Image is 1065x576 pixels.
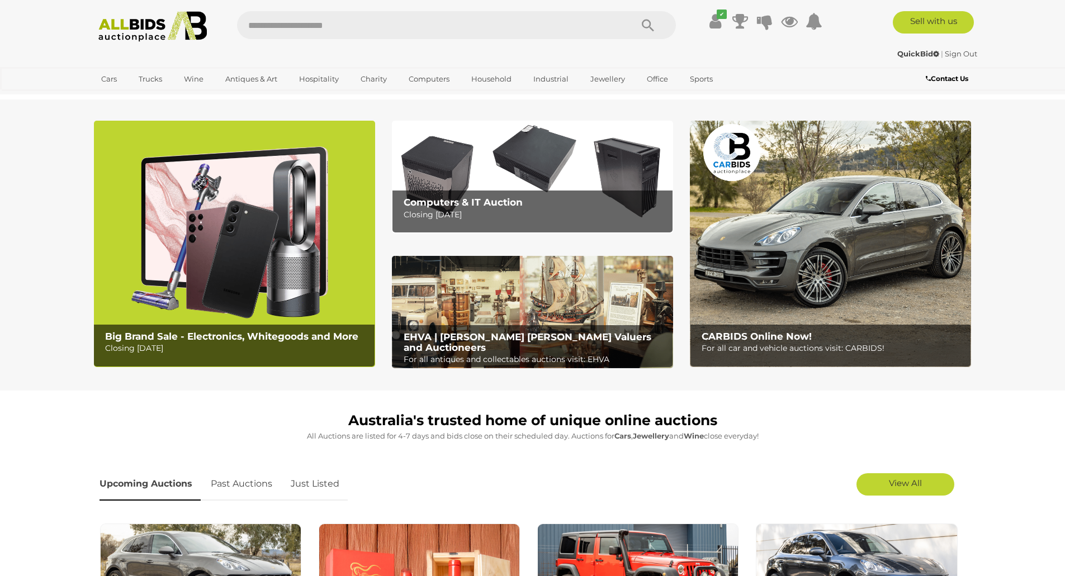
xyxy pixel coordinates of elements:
p: Closing [DATE] [105,341,368,355]
a: EHVA | Evans Hastings Valuers and Auctioneers EHVA | [PERSON_NAME] [PERSON_NAME] Valuers and Auct... [392,256,673,369]
a: Trucks [131,70,169,88]
a: Antiques & Art [218,70,285,88]
a: View All [856,473,954,496]
img: CARBIDS Online Now! [690,121,971,367]
b: EHVA | [PERSON_NAME] [PERSON_NAME] Valuers and Auctioneers [404,331,651,353]
b: Big Brand Sale - Electronics, Whitegoods and More [105,331,358,342]
p: All Auctions are listed for 4-7 days and bids close on their scheduled day. Auctions for , and cl... [100,430,966,442]
a: Jewellery [583,70,632,88]
p: For all antiques and collectables auctions visit: EHVA [404,353,667,366]
a: Contact Us [926,73,971,85]
b: Contact Us [926,74,968,83]
a: CARBIDS Online Now! CARBIDS Online Now! For all car and vehicle auctions visit: CARBIDS! [690,121,971,367]
a: Sign Out [945,49,977,58]
strong: Wine [684,431,704,440]
p: For all car and vehicle auctions visit: CARBIDS! [702,341,965,355]
a: Computers [401,70,457,88]
i: ✔ [717,9,727,19]
a: ✔ [707,11,724,31]
a: Household [464,70,519,88]
p: Closing [DATE] [404,208,667,222]
a: Cars [94,70,124,88]
img: Big Brand Sale - Electronics, Whitegoods and More [94,121,375,367]
a: [GEOGRAPHIC_DATA] [94,88,188,107]
a: Office [640,70,675,88]
strong: Cars [614,431,631,440]
a: Hospitality [292,70,346,88]
a: Just Listed [282,468,348,501]
a: Sports [683,70,720,88]
img: Allbids.com.au [92,11,214,42]
a: Past Auctions [202,468,281,501]
a: Charity [353,70,394,88]
a: Industrial [526,70,576,88]
img: EHVA | Evans Hastings Valuers and Auctioneers [392,256,673,369]
a: QuickBid [897,49,941,58]
a: Big Brand Sale - Electronics, Whitegoods and More Big Brand Sale - Electronics, Whitegoods and Mo... [94,121,375,367]
strong: Jewellery [633,431,669,440]
h1: Australia's trusted home of unique online auctions [100,413,966,429]
a: Sell with us [893,11,974,34]
b: Computers & IT Auction [404,197,523,208]
b: CARBIDS Online Now! [702,331,812,342]
a: Computers & IT Auction Computers & IT Auction Closing [DATE] [392,121,673,233]
a: Wine [177,70,211,88]
span: View All [889,478,922,488]
span: | [941,49,943,58]
button: Search [620,11,676,39]
img: Computers & IT Auction [392,121,673,233]
strong: QuickBid [897,49,939,58]
a: Upcoming Auctions [100,468,201,501]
